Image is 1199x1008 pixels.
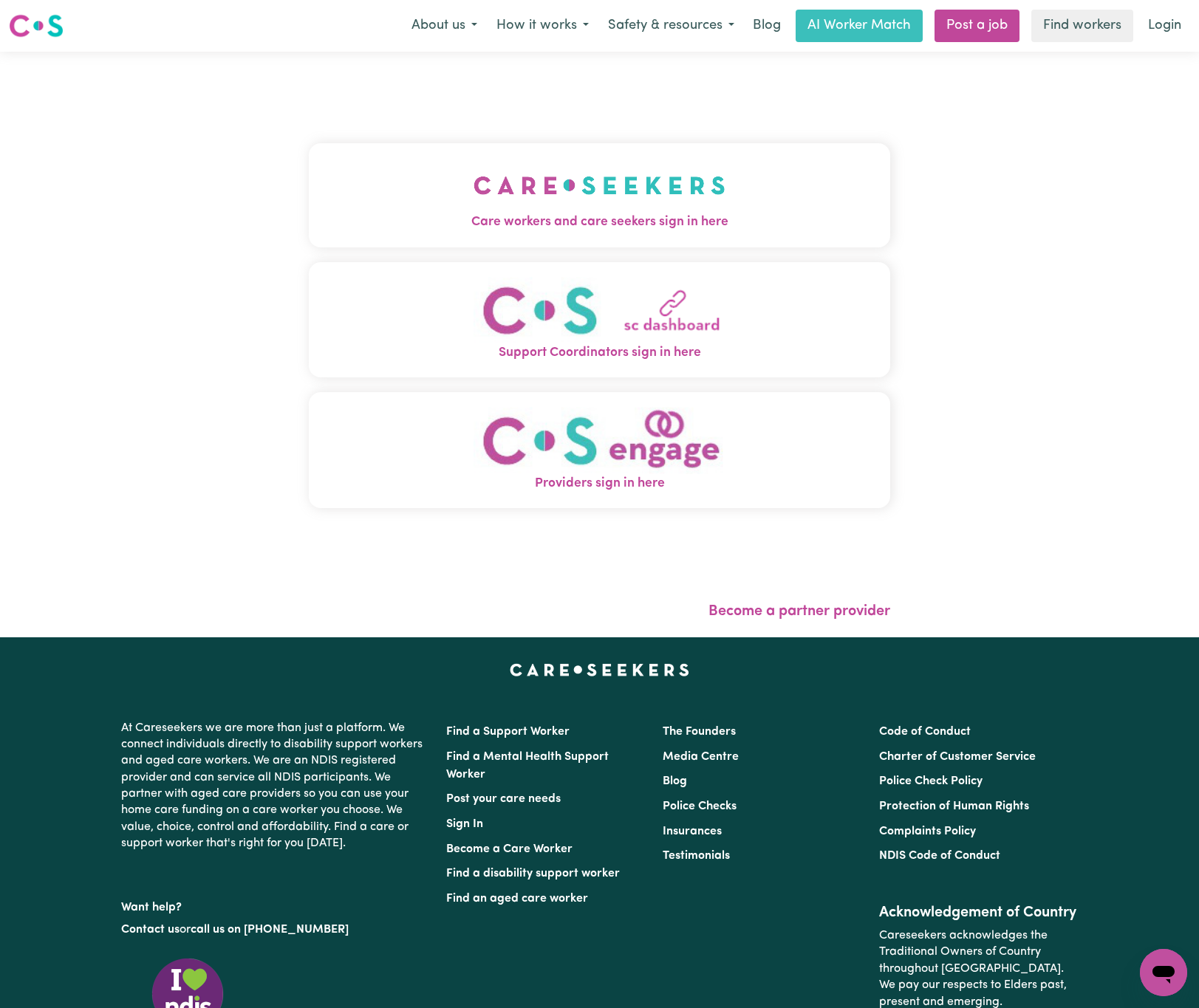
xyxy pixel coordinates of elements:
[446,793,561,805] a: Post your care needs
[879,751,1036,763] a: Charter of Customer Service
[879,850,1000,862] a: NDIS Code of Conduct
[935,10,1019,42] a: Post a job
[121,924,180,936] a: Contact us
[309,143,891,247] button: Care workers and care seekers sign in here
[510,664,689,676] a: Careseekers home page
[1140,949,1187,996] iframe: Button to launch messaging window
[446,818,483,830] a: Sign In
[663,751,739,763] a: Media Centre
[121,894,428,916] p: Want help?
[191,924,349,936] a: call us on [PHONE_NUMBER]
[121,714,428,858] p: At Careseekers we are more than just a platform. We connect individuals directly to disability su...
[309,262,891,378] button: Support Coordinators sign in here
[9,13,64,39] img: Careseekers logo
[1139,10,1190,42] a: Login
[879,800,1029,812] a: Protection of Human Rights
[879,904,1078,922] h2: Acknowledgement of Country
[1031,10,1133,42] a: Find workers
[598,10,744,41] button: Safety & resources
[487,10,598,41] button: How it works
[309,392,891,508] button: Providers sign in here
[9,9,64,43] a: Careseekers logo
[663,850,730,862] a: Testimonials
[446,843,573,855] a: Become a Care Worker
[663,800,737,812] a: Police Checks
[121,916,428,944] p: or
[309,474,891,493] span: Providers sign in here
[796,10,923,42] a: AI Worker Match
[446,868,620,880] a: Find a disability support worker
[744,10,790,42] a: Blog
[309,213,891,232] span: Care workers and care seekers sign in here
[309,343,891,363] span: Support Coordinators sign in here
[879,775,983,787] a: Police Check Policy
[708,604,890,619] a: Become a partner provider
[402,10,487,41] button: About us
[446,751,609,781] a: Find a Mental Health Support Worker
[663,775,687,787] a: Blog
[663,826,722,837] a: Insurances
[879,726,971,738] a: Code of Conduct
[663,726,736,738] a: The Founders
[446,893,588,905] a: Find an aged care worker
[879,826,976,837] a: Complaints Policy
[446,726,570,738] a: Find a Support Worker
